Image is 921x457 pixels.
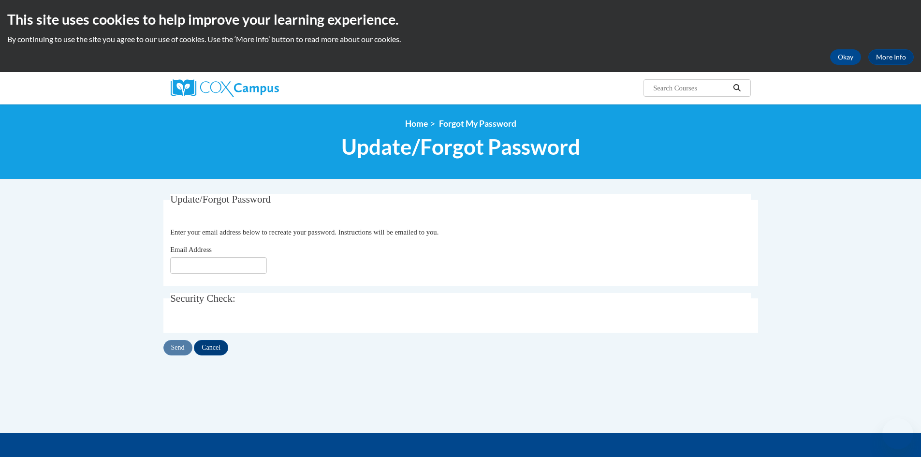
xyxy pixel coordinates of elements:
[652,82,730,94] input: Search Courses
[730,82,744,94] button: Search
[405,118,428,129] a: Home
[170,228,439,236] span: Enter your email address below to recreate your password. Instructions will be emailed to you.
[170,193,271,205] span: Update/Forgot Password
[882,418,913,449] iframe: Button to launch messaging window
[830,49,861,65] button: Okay
[7,34,914,44] p: By continuing to use the site you agree to our use of cookies. Use the ‘More info’ button to read...
[170,257,267,274] input: Email
[171,79,354,97] a: Cox Campus
[341,134,580,160] span: Update/Forgot Password
[170,246,212,253] span: Email Address
[868,49,914,65] a: More Info
[7,10,914,29] h2: This site uses cookies to help improve your learning experience.
[170,293,235,304] span: Security Check:
[171,79,279,97] img: Cox Campus
[439,118,516,129] span: Forgot My Password
[194,340,228,355] input: Cancel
